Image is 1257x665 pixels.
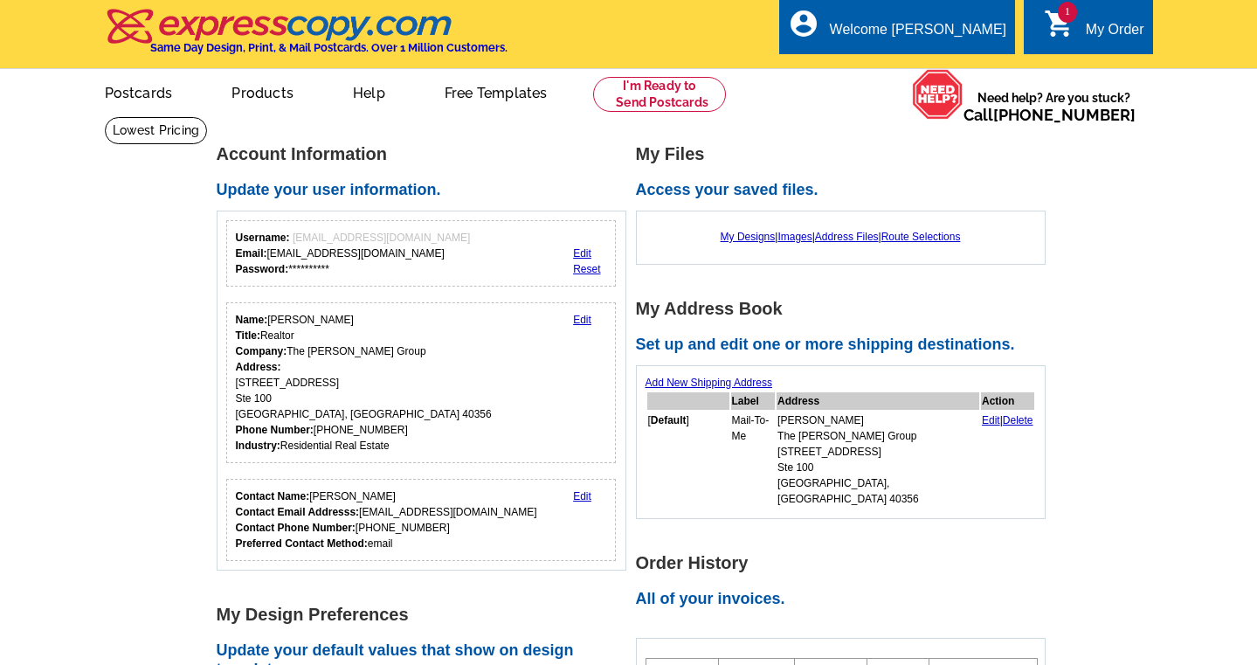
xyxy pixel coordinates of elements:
[721,231,776,243] a: My Designs
[226,220,617,287] div: Your login information.
[636,590,1055,609] h2: All of your invoices.
[217,606,636,624] h1: My Design Preferences
[226,479,617,561] div: Who should we contact regarding order issues?
[881,231,961,243] a: Route Selections
[236,312,492,454] div: [PERSON_NAME] Realtor The [PERSON_NAME] Group [STREET_ADDRESS] Ste 100 [GEOGRAPHIC_DATA], [GEOGRA...
[981,412,1034,508] td: |
[777,392,979,410] th: Address
[636,336,1055,355] h2: Set up and edit one or more shipping destinations.
[788,8,819,39] i: account_circle
[636,554,1055,572] h1: Order History
[236,361,281,373] strong: Address:
[651,414,687,426] b: Default
[226,302,617,463] div: Your personal details.
[204,71,321,112] a: Products
[636,181,1055,200] h2: Access your saved files.
[731,412,776,508] td: Mail-To-Me
[830,22,1006,46] div: Welcome [PERSON_NAME]
[236,440,280,452] strong: Industry:
[217,181,636,200] h2: Update your user information.
[646,220,1036,253] div: | | |
[236,263,289,275] strong: Password:
[993,106,1136,124] a: [PHONE_NUMBER]
[236,506,360,518] strong: Contact Email Addresss:
[236,424,314,436] strong: Phone Number:
[636,145,1055,163] h1: My Files
[777,231,812,243] a: Images
[325,71,413,112] a: Help
[1058,2,1077,23] span: 1
[236,345,287,357] strong: Company:
[815,231,879,243] a: Address Files
[150,41,508,54] h4: Same Day Design, Print, & Mail Postcards. Over 1 Million Customers.
[636,300,1055,318] h1: My Address Book
[236,232,290,244] strong: Username:
[731,392,776,410] th: Label
[646,377,772,389] a: Add New Shipping Address
[912,69,963,120] img: help
[777,412,979,508] td: [PERSON_NAME] The [PERSON_NAME] Group [STREET_ADDRESS] Ste 100 [GEOGRAPHIC_DATA], [GEOGRAPHIC_DAT...
[417,71,576,112] a: Free Templates
[236,522,356,534] strong: Contact Phone Number:
[981,392,1034,410] th: Action
[217,145,636,163] h1: Account Information
[573,490,591,502] a: Edit
[236,329,260,342] strong: Title:
[982,414,1000,426] a: Edit
[1003,414,1033,426] a: Delete
[1044,19,1144,41] a: 1 shopping_cart My Order
[1044,8,1075,39] i: shopping_cart
[963,89,1144,124] span: Need help? Are you stuck?
[963,106,1136,124] span: Call
[236,247,267,260] strong: Email:
[236,537,368,550] strong: Preferred Contact Method:
[1086,22,1144,46] div: My Order
[647,412,729,508] td: [ ]
[105,21,508,54] a: Same Day Design, Print, & Mail Postcards. Over 1 Million Customers.
[236,488,537,551] div: [PERSON_NAME] [EMAIL_ADDRESS][DOMAIN_NAME] [PHONE_NUMBER] email
[573,314,591,326] a: Edit
[77,71,201,112] a: Postcards
[293,232,470,244] span: [EMAIL_ADDRESS][DOMAIN_NAME]
[236,490,310,502] strong: Contact Name:
[236,314,268,326] strong: Name:
[573,263,600,275] a: Reset
[573,247,591,260] a: Edit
